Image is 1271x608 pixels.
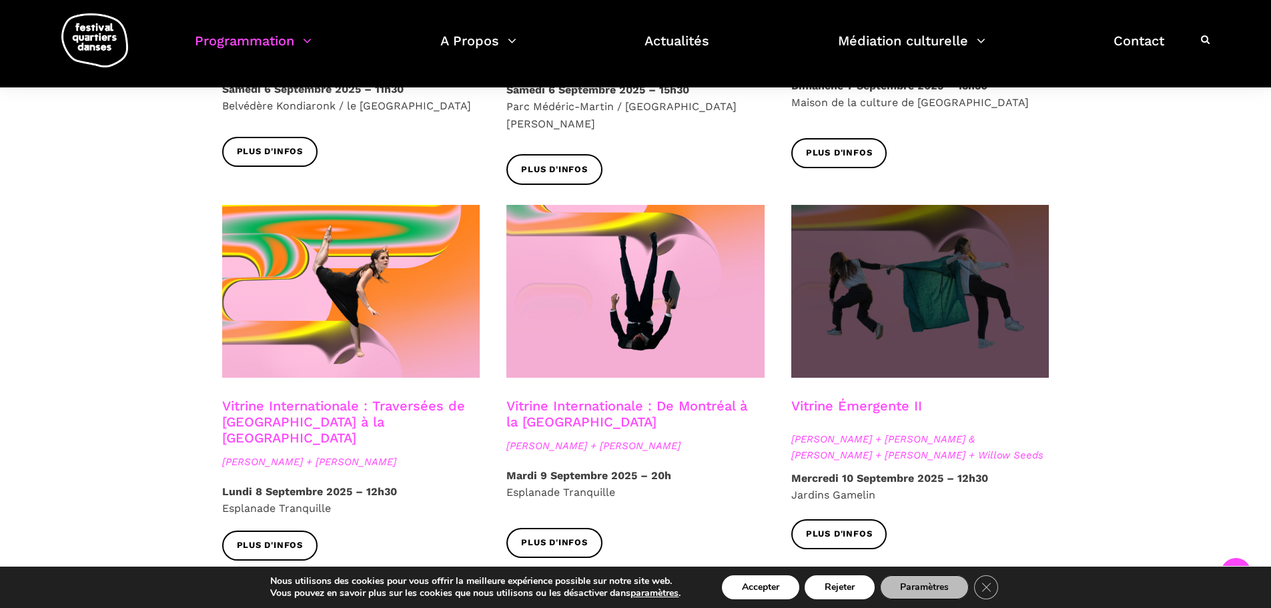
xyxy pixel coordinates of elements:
button: Rejeter [805,575,875,599]
a: Plus d'infos [791,519,887,549]
a: Programmation [195,29,312,69]
a: Plus d'infos [222,531,318,561]
span: Plus d'infos [521,163,588,177]
strong: Samedi 6 Septembre 2025 – 11h30 [222,83,404,95]
span: Plus d'infos [806,527,873,541]
a: Plus d'infos [506,528,602,558]
span: Jardins Gamelin [791,489,875,501]
a: Plus d'infos [222,137,318,167]
a: Vitrine Émergente II [791,398,922,414]
p: Belvédère Kondiaronk / le [GEOGRAPHIC_DATA] [222,81,480,115]
span: [PERSON_NAME] + [PERSON_NAME] & [PERSON_NAME] + [PERSON_NAME] + Willow Seeds [791,431,1049,463]
strong: Samedi 6 Septembre 2025 – 15h30 [506,83,689,96]
strong: Dimanche 7 Septembre 2025 – 13h30 [791,79,987,92]
img: logo-fqd-med [61,13,128,67]
button: Close GDPR Cookie Banner [974,575,998,599]
button: Paramètres [880,575,969,599]
span: Esplanade Tranquille [222,502,331,515]
p: Nous utilisons des cookies pour vous offrir la meilleure expérience possible sur notre site web. [270,575,681,587]
span: Esplanade Tranquille [506,486,615,499]
strong: Mercredi 10 Septembre 2025 – 12h30 [791,472,988,485]
a: A Propos [440,29,516,69]
span: Plus d'infos [237,539,304,553]
strong: Lundi 8 Septembre 2025 – 12h30 [222,485,397,498]
a: Contact [1114,29,1164,69]
span: Plus d'infos [237,145,304,159]
span: Plus d'infos [806,146,873,160]
p: Maison de la culture de [GEOGRAPHIC_DATA] [791,77,1049,111]
a: Plus d'infos [506,154,602,184]
button: Accepter [722,575,799,599]
a: Vitrine Internationale : Traversées de [GEOGRAPHIC_DATA] à la [GEOGRAPHIC_DATA] [222,398,465,446]
a: Vitrine Internationale : De Montréal à la [GEOGRAPHIC_DATA] [506,398,747,430]
button: paramètres [630,587,679,599]
a: Actualités [645,29,709,69]
p: Parc Médéric-Martin / [GEOGRAPHIC_DATA][PERSON_NAME] [506,81,765,133]
span: Plus d'infos [521,536,588,550]
strong: Mardi 9 Septembre 2025 – 20h [506,469,671,482]
a: Médiation culturelle [838,29,985,69]
span: [PERSON_NAME] + [PERSON_NAME] [222,454,480,470]
a: Plus d'infos [791,138,887,168]
span: [PERSON_NAME] + [PERSON_NAME] [506,438,765,454]
p: Vous pouvez en savoir plus sur les cookies que nous utilisons ou les désactiver dans . [270,587,681,599]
